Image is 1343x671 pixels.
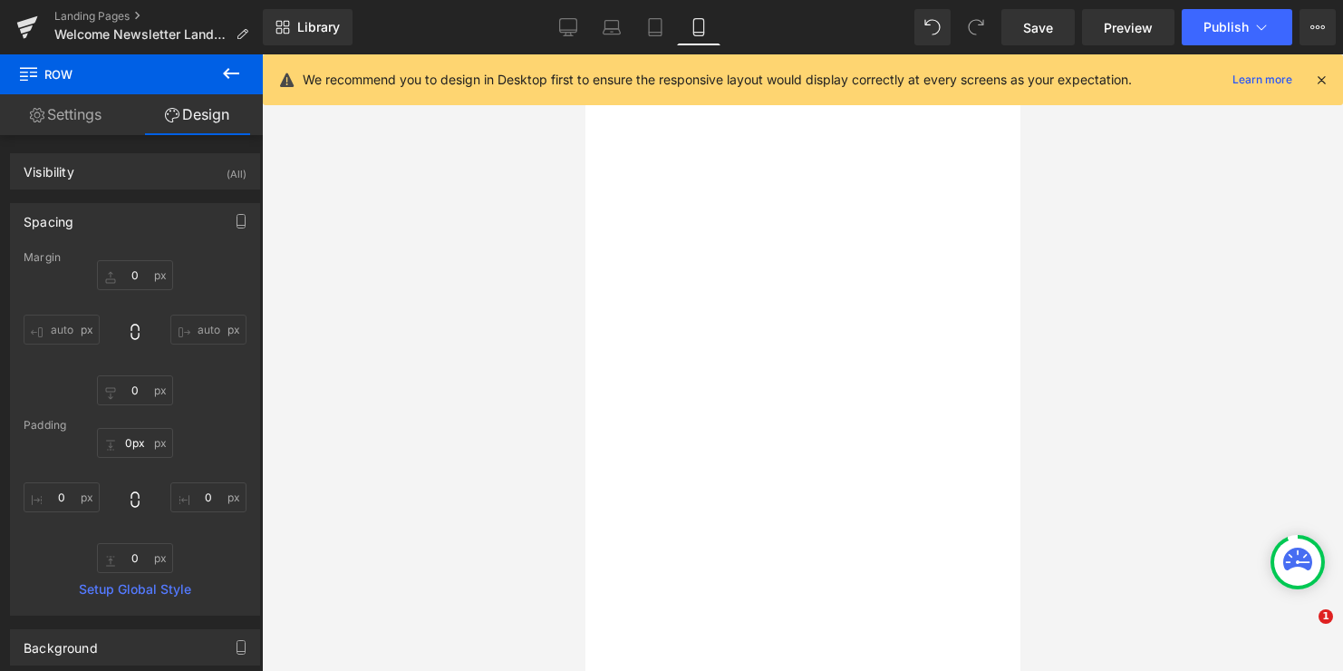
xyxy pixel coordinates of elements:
[54,9,263,24] a: Landing Pages
[1300,9,1336,45] button: More
[24,315,100,345] input: 0
[131,94,263,135] a: Design
[24,154,74,180] div: Visibility
[590,9,633,45] a: Laptop
[24,204,73,229] div: Spacing
[1104,18,1153,37] span: Preview
[97,375,173,405] input: 0
[97,428,173,458] input: 0
[303,70,1132,90] p: We recommend you to design in Desktop first to ensure the responsive layout would display correct...
[24,482,100,512] input: 0
[1225,69,1300,91] a: Learn more
[263,9,353,45] a: New Library
[914,9,951,45] button: Undo
[958,9,994,45] button: Redo
[297,19,340,35] span: Library
[18,54,199,94] span: Row
[54,27,228,42] span: Welcome Newsletter Landing Page ([DATE])
[227,154,246,184] div: (All)
[1082,9,1174,45] a: Preview
[24,630,98,656] div: Background
[1182,9,1292,45] button: Publish
[97,543,173,573] input: 0
[546,9,590,45] a: Desktop
[24,419,246,432] div: Padding
[170,482,246,512] input: 0
[24,251,246,264] div: Margin
[1319,609,1333,624] span: 1
[97,260,173,290] input: 0
[1281,609,1325,653] iframe: Intercom live chat
[1023,18,1053,37] span: Save
[170,315,246,345] input: 0
[677,9,720,45] a: Mobile
[24,582,246,597] a: Setup Global Style
[1203,20,1249,34] span: Publish
[633,9,677,45] a: Tablet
